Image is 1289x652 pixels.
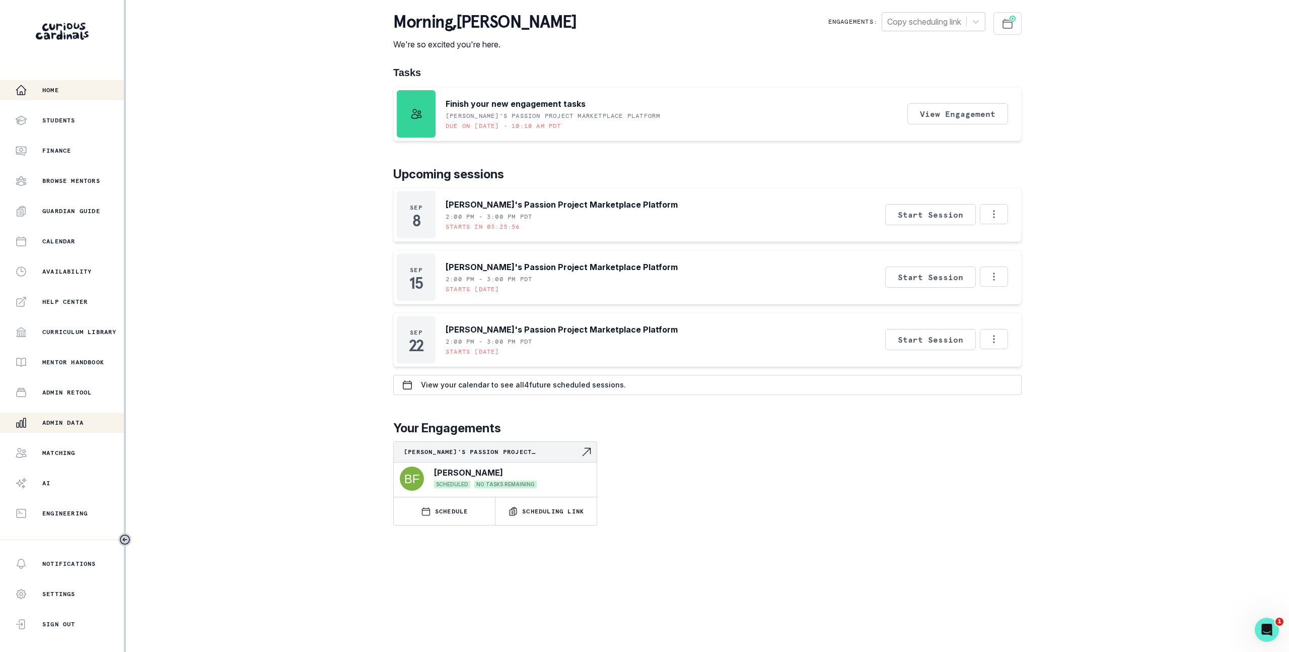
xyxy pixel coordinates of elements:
[118,533,131,546] button: Toggle sidebar
[522,507,584,515] p: Scheduling Link
[394,442,597,493] a: [PERSON_NAME]'s Passion Project Marketplace PlatformNavigate to engagement page[PERSON_NAME]SCHED...
[446,323,678,336] p: [PERSON_NAME]'s Passion Project Marketplace Platform
[410,204,422,212] p: Sep
[446,122,561,130] p: Due on [DATE] • 10:10 AM PDT
[980,204,1008,224] button: Options
[446,348,499,356] p: Starts [DATE]
[474,481,537,488] span: NO TASKS REMAINING
[42,116,76,124] p: Students
[446,223,520,231] p: Starts in 03:25:56
[404,448,581,456] p: [PERSON_NAME]'s Passion Project Marketplace Platform
[400,467,424,491] img: svg
[42,268,92,276] p: Availability
[446,98,586,110] p: Finish your new engagement tasks
[393,38,576,50] p: We're so excited you're here.
[495,497,597,525] button: Scheduling Link
[581,446,593,458] svg: Navigate to engagement page
[885,329,976,350] button: Start Session
[393,165,1022,183] p: Upcoming sessions
[446,112,660,120] p: [PERSON_NAME]'s Passion Project Marketplace Platform
[42,449,76,457] p: Matching
[42,479,50,487] p: AI
[393,12,576,32] p: morning , [PERSON_NAME]
[446,338,532,346] p: 2:00 PM - 3:00 PM PDT
[42,388,92,397] p: Admin Retool
[446,285,499,293] p: Starts [DATE]
[42,86,59,94] p: Home
[409,341,423,351] p: 22
[42,590,76,598] p: Settings
[410,329,422,337] p: Sep
[42,298,88,306] p: Help Center
[42,358,104,366] p: Mentor Handbook
[42,419,84,427] p: Admin Data
[42,509,88,517] p: Engineering
[828,18,878,26] p: Engagements:
[393,67,1022,79] h1: Tasks
[42,207,100,215] p: Guardian Guide
[393,419,1022,437] p: Your Engagements
[394,497,495,525] button: SCHEDULE
[409,278,422,288] p: 15
[993,12,1022,35] button: Schedule Sessions
[885,267,976,288] button: Start Session
[434,467,503,479] p: [PERSON_NAME]
[446,261,678,273] p: [PERSON_NAME]'s Passion Project Marketplace Platform
[885,204,976,225] button: Start Session
[907,103,1008,124] button: View Engagement
[412,216,420,226] p: 8
[435,507,468,515] p: SCHEDULE
[42,328,117,336] p: Curriculum Library
[421,381,626,389] p: View your calendar to see all 4 future scheduled sessions.
[42,237,76,245] p: Calendar
[446,275,532,283] p: 2:00 PM - 3:00 PM PDT
[980,267,1008,287] button: Options
[1255,618,1279,642] iframe: Intercom live chat
[980,329,1008,349] button: Options
[446,213,532,221] p: 2:00 PM - 3:00 PM PDT
[446,199,678,211] p: [PERSON_NAME]'s Passion Project Marketplace Platform
[42,177,100,185] p: Browse Mentors
[42,620,76,628] p: Sign Out
[434,481,470,488] span: SCHEDULED
[36,23,89,40] img: Curious Cardinals Logo
[410,266,422,274] p: Sep
[1275,618,1283,626] span: 1
[42,560,96,568] p: Notifications
[42,147,71,155] p: Finance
